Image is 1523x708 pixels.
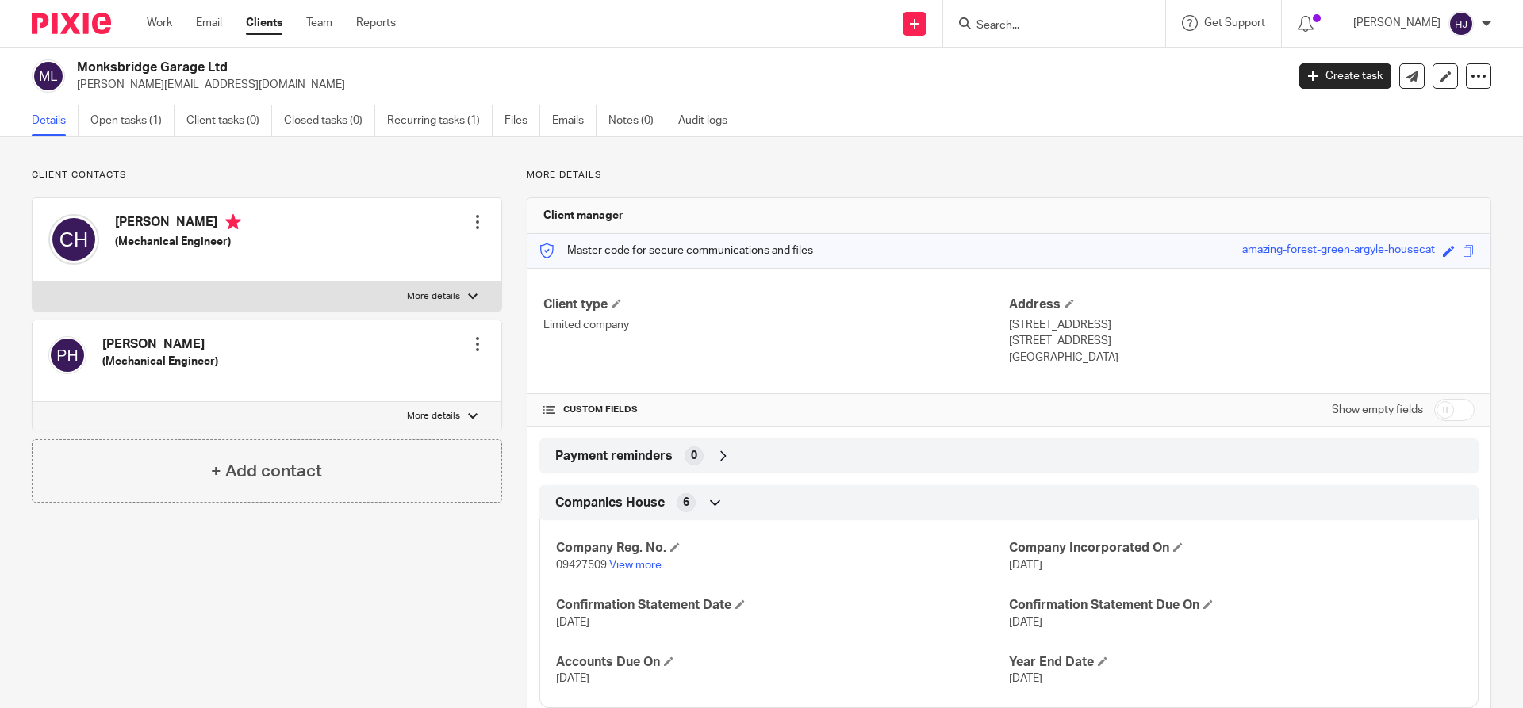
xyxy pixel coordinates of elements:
[1203,599,1213,609] span: Edit Confirmation Statement Due On
[556,617,589,628] span: [DATE]
[32,169,502,182] p: Client contacts
[1448,11,1474,36] img: svg%3E
[32,105,79,136] a: Details
[1009,673,1042,684] span: [DATE]
[556,654,1009,671] h4: Accounts Due On
[1204,17,1265,29] span: Get Support
[211,459,322,484] h4: + Add contact
[543,404,1009,416] h4: CUSTOM FIELDS
[102,354,218,369] h5: (Mechanical Engineer)
[102,336,218,353] h4: [PERSON_NAME]
[609,560,662,571] a: View more
[115,214,241,234] h4: [PERSON_NAME]
[1009,317,1475,333] p: [STREET_ADDRESS]
[543,297,1009,313] h4: Client type
[306,15,332,31] a: Team
[556,597,1009,614] h4: Confirmation Statement Date
[1009,560,1042,571] span: [DATE]
[1009,297,1475,313] h4: Address
[735,599,745,609] span: Edit Confirmation Statement Date
[77,59,1036,76] h2: Monksbridge Garage Ltd
[975,19,1118,33] input: Search
[556,673,589,684] span: [DATE]
[1399,63,1425,89] a: Send new email
[1065,299,1074,308] span: Edit Address
[147,15,172,31] a: Work
[556,540,1009,557] h4: Company Reg. No.
[1009,617,1042,628] span: [DATE]
[284,105,375,136] a: Closed tasks (0)
[691,448,697,464] span: 0
[555,495,665,511] span: Companies House
[1009,654,1462,671] h4: Year End Date
[1009,350,1475,365] p: [GEOGRAPHIC_DATA]
[32,59,65,93] img: svg%3E
[1463,245,1475,257] span: Copy to clipboard
[1353,15,1441,31] p: [PERSON_NAME]
[48,336,86,374] img: svg%3E
[356,15,396,31] a: Reports
[90,105,175,136] a: Open tasks (1)
[543,208,623,224] h3: Client manager
[678,105,739,136] a: Audit logs
[1242,242,1435,260] div: amazing-forest-green-argyle-housecat
[1443,245,1455,257] span: Edit code
[196,15,222,31] a: Email
[608,105,666,136] a: Notes (0)
[670,542,680,552] span: Edit Company Reg. No.
[1098,656,1107,666] span: Edit Year End Date
[552,105,597,136] a: Emails
[387,105,493,136] a: Recurring tasks (1)
[527,169,1491,182] p: More details
[555,448,673,465] span: Payment reminders
[1433,63,1458,89] a: Edit client
[407,410,460,423] p: More details
[504,105,540,136] a: Files
[1009,333,1475,349] p: [STREET_ADDRESS]
[556,560,607,571] span: 09427509
[683,495,689,511] span: 6
[48,214,99,265] img: svg%3E
[32,13,111,34] img: Pixie
[543,317,1009,333] p: Limited company
[246,15,282,31] a: Clients
[1173,542,1183,552] span: Edit Company Incorporated On
[612,299,621,308] span: Change Client type
[186,105,272,136] a: Client tasks (0)
[1299,63,1391,89] a: Create task
[115,234,241,250] h5: (Mechanical Engineer)
[1009,540,1462,557] h4: Company Incorporated On
[77,77,1276,93] p: [PERSON_NAME][EMAIL_ADDRESS][DOMAIN_NAME]
[539,243,813,258] p: Master code for secure communications and files
[664,656,673,666] span: Edit Accounts Due On
[1332,402,1423,418] label: Show empty fields
[407,290,460,303] p: More details
[225,214,241,230] i: Primary
[1009,597,1462,614] h4: Confirmation Statement Due On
